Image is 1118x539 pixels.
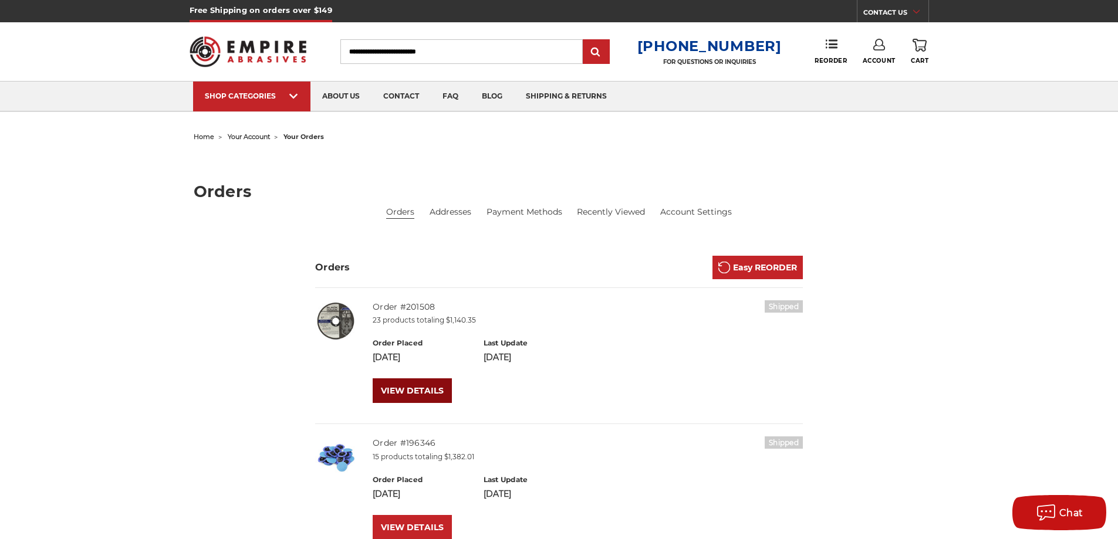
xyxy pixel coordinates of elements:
img: Empire Abrasives [190,29,307,74]
p: 23 products totaling $1,140.35 [373,315,803,326]
button: Chat [1012,495,1106,530]
img: Assortment of 2-inch Metalworking Discs, 80 Grit, Quick Change, with durable Zirconia abrasive by... [315,436,356,477]
a: Reorder [815,39,847,64]
span: [DATE] [484,489,511,499]
a: VIEW DETAILS [373,378,452,403]
a: shipping & returns [514,82,619,111]
a: about us [310,82,371,111]
a: Addresses [430,206,471,218]
h6: Order Placed [373,474,471,485]
p: FOR QUESTIONS OR INQUIRIES [637,58,782,66]
span: [DATE] [373,352,400,362]
a: contact [371,82,431,111]
p: 15 products totaling $1,382.01 [373,452,803,462]
a: Payment Methods [487,206,562,218]
span: your orders [283,133,324,141]
a: Order #201508 [373,301,435,312]
h3: Orders [315,260,350,274]
li: Orders [386,206,414,219]
h6: Order Placed [373,338,471,348]
div: SHOP CATEGORIES [205,91,299,100]
span: Reorder [815,57,847,65]
a: CONTACT US [863,6,928,22]
a: Cart [911,39,928,65]
a: Account Settings [660,206,732,218]
a: [PHONE_NUMBER] [637,38,782,55]
h6: Last Update [484,474,582,485]
a: Easy REORDER [712,256,803,279]
a: blog [470,82,514,111]
a: Order #196346 [373,438,435,448]
a: faq [431,82,470,111]
h1: Orders [194,184,925,199]
h6: Last Update [484,338,582,348]
input: Submit [585,40,608,64]
h6: Shipped [765,300,803,313]
span: Account [863,57,896,65]
span: [DATE] [373,489,400,499]
a: home [194,133,214,141]
span: [DATE] [484,352,511,362]
span: Chat [1059,507,1083,518]
span: Cart [911,57,928,65]
img: Close-up of Black Hawk 5-inch thin cut-off disc for precision metalwork [315,300,356,341]
a: Recently Viewed [577,206,645,218]
h6: Shipped [765,436,803,449]
a: your account [228,133,270,141]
